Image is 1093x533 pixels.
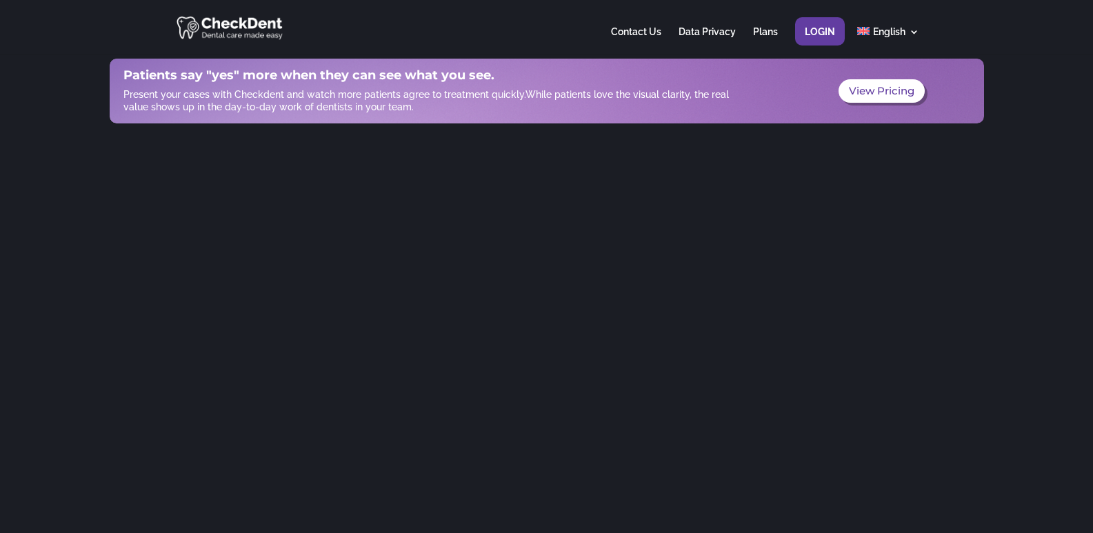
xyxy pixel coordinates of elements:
img: CheckDent AI [177,14,285,41]
a: English [857,27,919,54]
a: Data Privacy [679,27,736,54]
span: While patients love the visual clarity, the real value shows up in the day-to-day work of dentist... [123,89,729,112]
p: Present your cases with Checkdent and watch more patients agree to treatment quickly. [123,88,747,113]
a: Plans [753,27,778,54]
span: English [873,26,905,37]
a: Login [805,27,835,54]
h1: Patients say "yes" more when they can see what you see. [123,69,747,88]
a: View Pricing [839,79,925,103]
a: Contact Us [611,27,661,54]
